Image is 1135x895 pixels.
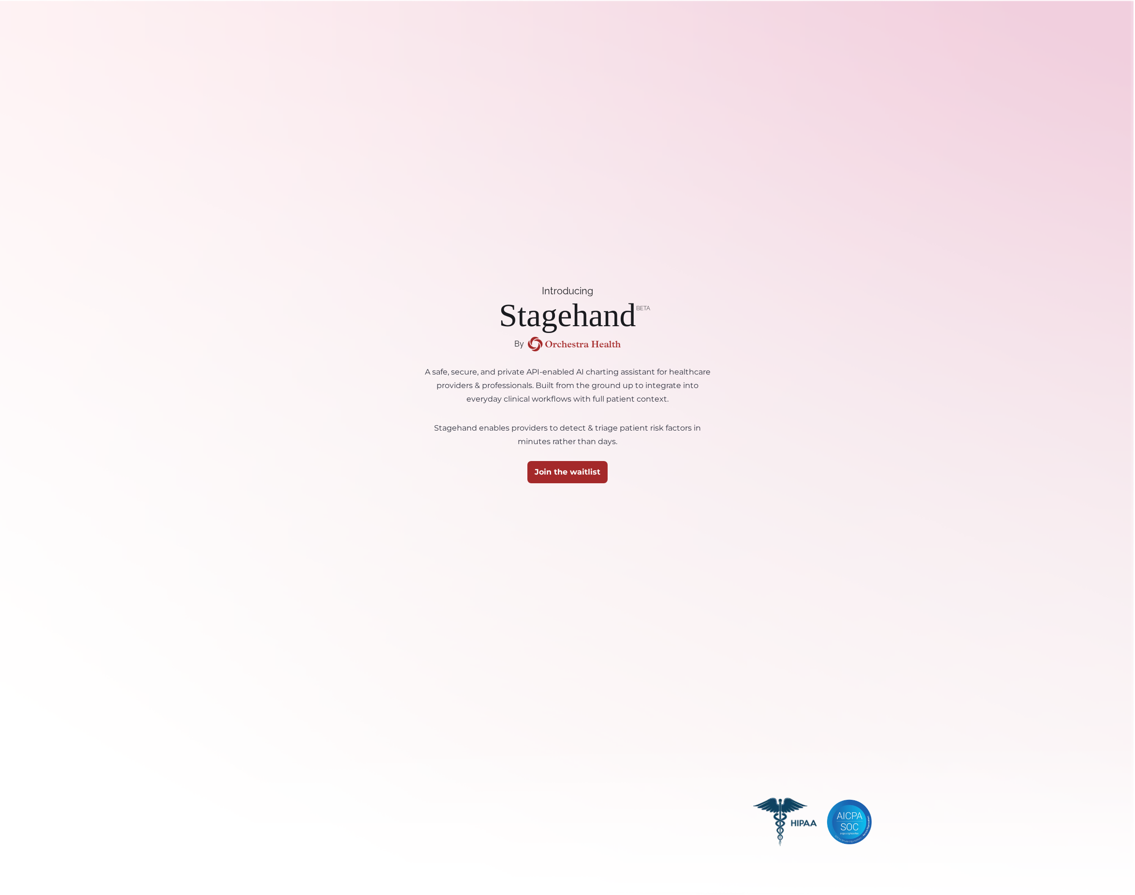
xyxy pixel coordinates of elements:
[499,300,636,330] h1: Stagehand
[636,300,650,317] h5: Beta
[542,283,593,299] h5: Introducing
[527,461,608,483] a: Join the waitlist
[422,362,713,406] p: A safe, secure, and private API-enabled AI charting assistant for healthcare providers & professi...
[422,419,713,448] p: Stagehand enables providers to detect & triage patient risk factors in minutes rather than days.
[514,336,524,352] h5: By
